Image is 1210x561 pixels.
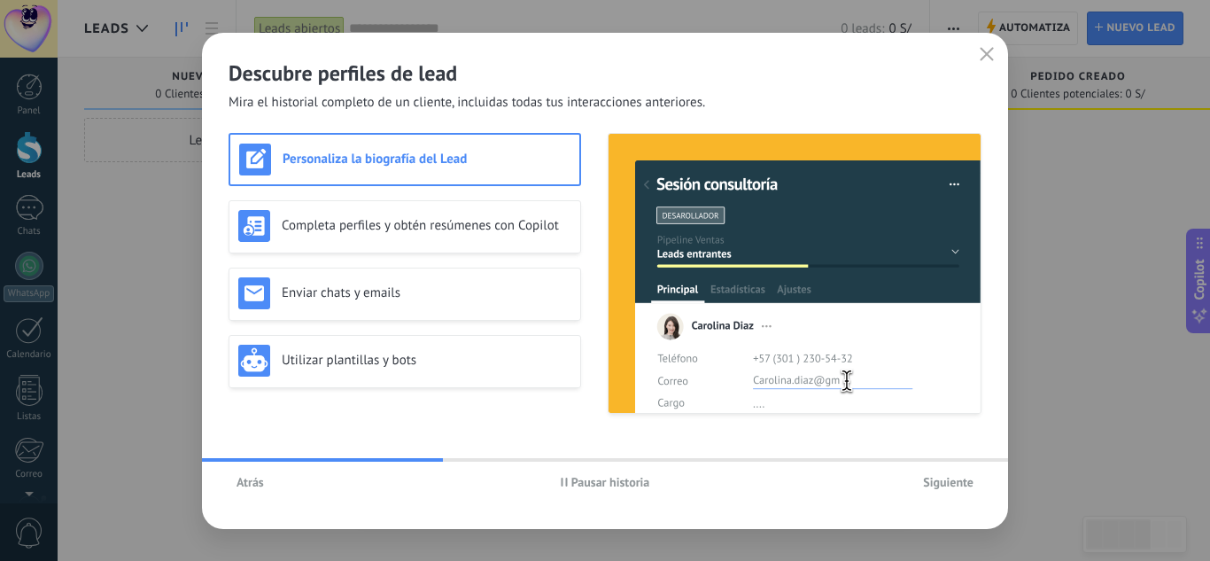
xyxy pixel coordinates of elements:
[571,476,650,488] span: Pausar historia
[229,59,981,87] h2: Descubre perfiles de lead
[915,469,981,495] button: Siguiente
[282,217,571,234] h3: Completa perfiles y obtén resúmenes con Copilot
[282,284,571,301] h3: Enviar chats y emails
[229,94,705,112] span: Mira el historial completo de un cliente, incluidas todas tus interacciones anteriores.
[923,476,973,488] span: Siguiente
[237,476,264,488] span: Atrás
[283,151,570,168] h3: Personaliza la biografía del Lead
[553,469,658,495] button: Pausar historia
[282,352,571,369] h3: Utilizar plantillas y bots
[229,469,272,495] button: Atrás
